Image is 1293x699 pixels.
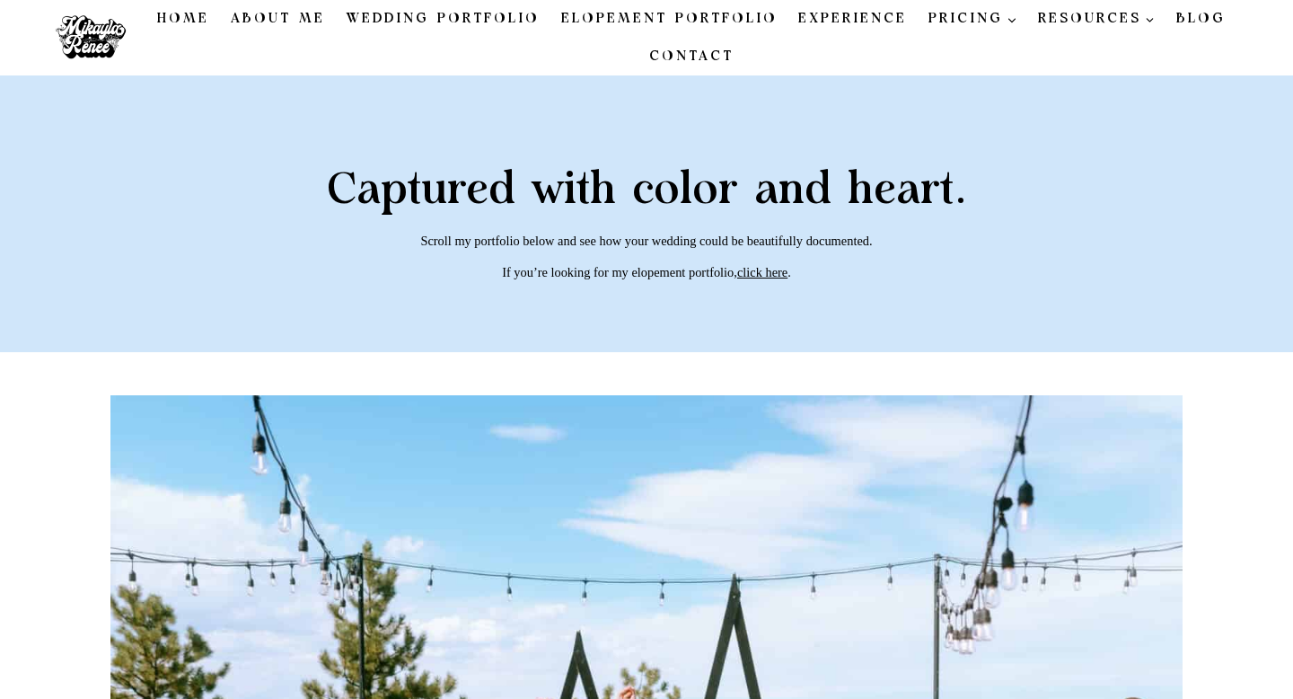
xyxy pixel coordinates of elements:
span: PRICING [928,8,1016,30]
h2: Captured with color and heart. [211,169,1082,212]
span: RESOURCES [1038,8,1155,30]
a: click here [737,265,787,279]
p: Scroll my portfolio below and see how your wedding could be beautifully documented. If you’re loo... [211,234,1082,280]
img: Mikayla Renee Photo [46,6,136,69]
a: Contact [638,38,744,75]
